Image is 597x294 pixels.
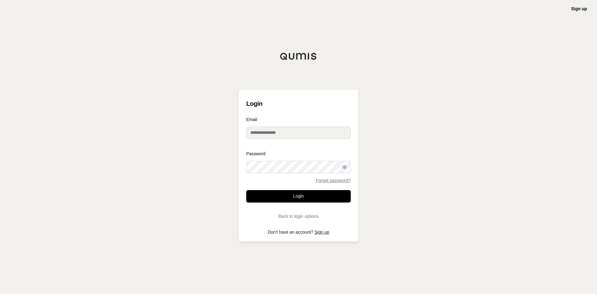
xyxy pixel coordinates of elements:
[316,178,351,183] a: Forgot password?
[246,97,351,110] h3: Login
[246,190,351,203] button: Login
[315,230,329,235] a: Sign up
[571,6,587,11] a: Sign up
[280,53,317,60] img: Qumis
[246,152,351,156] label: Password
[246,117,351,122] label: Email
[246,210,351,222] button: Back to login options
[246,230,351,234] p: Don't have an account?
